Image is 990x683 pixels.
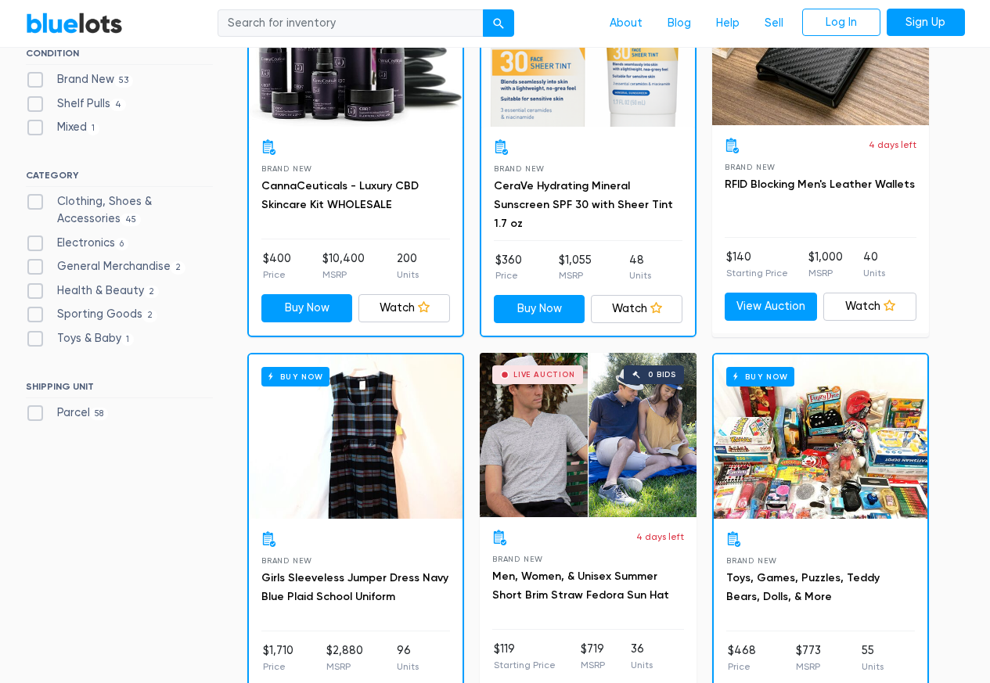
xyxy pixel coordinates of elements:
p: 4 days left [869,138,916,152]
span: Brand New [261,164,312,173]
label: Health & Beauty [26,282,160,300]
span: 1 [121,333,135,346]
a: Watch [823,293,916,321]
span: 6 [115,238,129,250]
h6: CATEGORY [26,170,213,187]
h6: CONDITION [26,48,213,65]
label: Toys & Baby [26,330,135,347]
label: Shelf Pulls [26,95,127,113]
span: 4 [110,99,127,111]
a: About [597,9,655,38]
span: Brand New [725,163,776,171]
p: MSRP [326,660,363,674]
a: RFID Blocking Men's Leather Wallets [725,178,915,191]
li: $119 [494,641,556,672]
a: Buy Now [249,354,463,519]
a: Men, Women, & Unisex Summer Short Brim Straw Fedora Sun Hat [492,570,669,602]
li: $468 [728,642,756,674]
span: 1 [87,123,100,135]
p: MSRP [322,268,365,282]
a: Help [704,9,752,38]
p: 4 days left [636,530,684,544]
a: Sign Up [887,9,965,37]
li: 36 [631,641,653,672]
a: Girls Sleeveless Jumper Dress Navy Blue Plaid School Uniform [261,571,448,603]
input: Search for inventory [218,9,484,38]
p: Price [263,660,293,674]
a: Watch [358,294,450,322]
a: Buy Now [714,354,927,519]
p: MSRP [581,658,605,672]
label: Brand New [26,71,134,88]
span: 53 [114,74,134,87]
span: 45 [121,214,142,226]
p: Units [629,268,651,282]
label: General Merchandise [26,258,186,275]
span: Brand New [261,556,312,565]
a: Live Auction 0 bids [480,353,697,517]
p: Price [263,268,291,282]
label: Mixed [26,119,100,136]
li: 48 [629,252,651,283]
span: Brand New [492,555,543,563]
div: Live Auction [513,371,575,379]
p: Price [495,268,522,282]
li: $1,710 [263,642,293,674]
p: MSRP [808,266,843,280]
span: 2 [144,286,160,298]
label: Electronics [26,235,129,252]
a: View Auction [725,293,818,321]
p: Price [728,660,756,674]
li: $719 [581,641,605,672]
p: MSRP [559,268,592,282]
label: Sporting Goods [26,306,158,323]
a: Buy Now [494,295,585,323]
li: $1,000 [808,249,843,280]
p: Units [397,268,419,282]
li: $1,055 [559,252,592,283]
li: $360 [495,252,522,283]
li: $10,400 [322,250,365,282]
li: $400 [263,250,291,282]
a: Sell [752,9,796,38]
h6: Buy Now [261,367,329,386]
p: Starting Price [494,658,556,672]
span: 2 [171,261,186,274]
p: Units [863,266,885,280]
li: $140 [726,249,788,280]
label: Clothing, Shoes & Accessories [26,193,213,227]
li: 200 [397,250,419,282]
p: Starting Price [726,266,788,280]
a: Log In [802,9,880,37]
a: CeraVe Hydrating Mineral Sunscreen SPF 30 with Sheer Tint 1.7 oz [494,179,673,230]
p: Units [862,660,884,674]
p: Units [631,658,653,672]
li: 96 [397,642,419,674]
h6: Buy Now [726,367,794,386]
label: Parcel [26,404,109,422]
span: Brand New [726,556,777,565]
div: 0 bids [648,371,676,379]
p: Units [397,660,419,674]
h6: SHIPPING UNIT [26,381,213,398]
a: Blog [655,9,704,38]
li: $2,880 [326,642,363,674]
a: Buy Now [261,294,353,322]
p: MSRP [796,660,821,674]
li: 55 [862,642,884,674]
span: Brand New [494,164,545,173]
a: Toys, Games, Puzzles, Teddy Bears, Dolls, & More [726,571,880,603]
li: $773 [796,642,821,674]
a: CannaCeuticals - Luxury CBD Skincare Kit WHOLESALE [261,179,419,211]
span: 58 [90,408,109,420]
span: 2 [142,310,158,322]
a: BlueLots [26,12,123,34]
li: 40 [863,249,885,280]
a: Watch [591,295,682,323]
